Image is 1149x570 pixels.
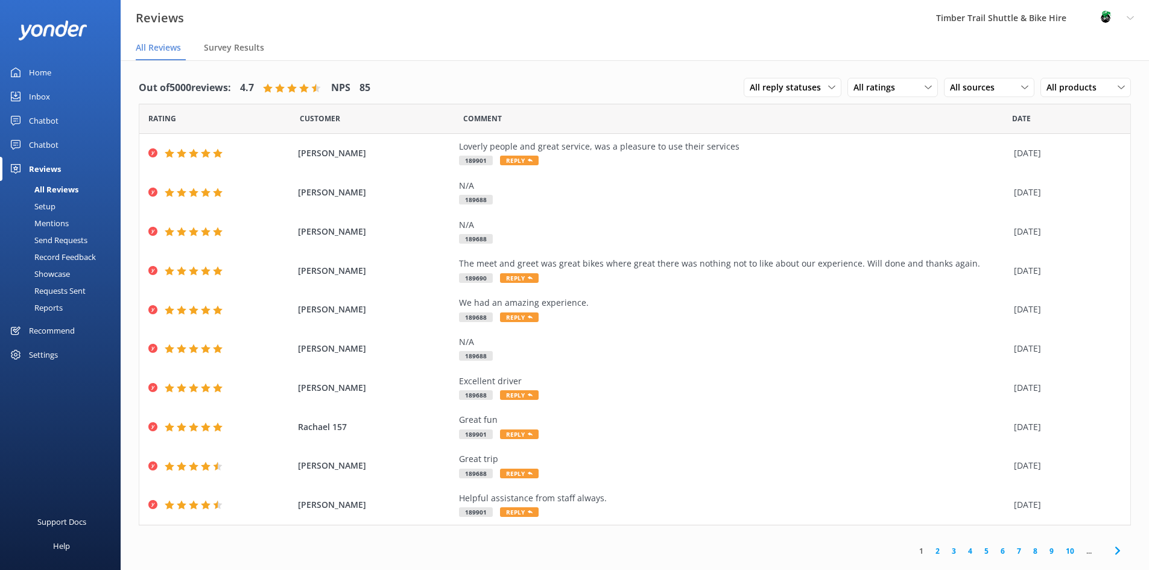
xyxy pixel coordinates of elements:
a: Requests Sent [7,282,121,299]
span: All sources [950,81,1002,94]
span: 189690 [459,273,493,283]
a: Setup [7,198,121,215]
a: Mentions [7,215,121,232]
div: Record Feedback [7,249,96,265]
a: All Reviews [7,181,121,198]
span: 189688 [459,390,493,400]
h4: Out of 5000 reviews: [139,80,231,96]
span: [PERSON_NAME] [298,459,454,472]
div: [DATE] [1014,420,1115,434]
div: Reports [7,299,63,316]
div: N/A [459,218,1008,232]
h4: 4.7 [240,80,254,96]
span: Rachael 157 [298,420,454,434]
a: 3 [946,545,962,557]
div: [DATE] [1014,498,1115,511]
span: Reply [500,156,539,165]
div: Requests Sent [7,282,86,299]
span: Reply [500,273,539,283]
span: ... [1080,545,1098,557]
span: [PERSON_NAME] [298,186,454,199]
span: Question [463,113,502,124]
div: [DATE] [1014,342,1115,355]
div: [DATE] [1014,459,1115,472]
div: All Reviews [7,181,78,198]
a: Reports [7,299,121,316]
div: N/A [459,179,1008,192]
div: Chatbot [29,133,59,157]
div: [DATE] [1014,381,1115,394]
span: 189901 [459,429,493,439]
span: [PERSON_NAME] [298,342,454,355]
a: 1 [913,545,929,557]
a: Send Requests [7,232,121,249]
div: We had an amazing experience. [459,296,1008,309]
div: Chatbot [29,109,59,133]
div: Setup [7,198,55,215]
span: 189688 [459,234,493,244]
a: Record Feedback [7,249,121,265]
span: [PERSON_NAME] [298,264,454,277]
span: Reply [500,507,539,517]
span: Reply [500,429,539,439]
a: 8 [1027,545,1043,557]
img: yonder-white-logo.png [18,21,87,40]
div: Home [29,60,51,84]
div: Send Requests [7,232,87,249]
div: Excellent driver [459,375,1008,388]
span: 189688 [459,351,493,361]
div: Reviews [29,157,61,181]
h4: NPS [331,80,350,96]
span: 189688 [459,469,493,478]
div: The meet and greet was great bikes where great there was nothing not to like about our experience... [459,257,1008,270]
div: Helpful assistance from staff always. [459,492,1008,505]
div: Help [53,534,70,558]
span: Date [1012,113,1031,124]
div: [DATE] [1014,147,1115,160]
span: Reply [500,390,539,400]
span: 189901 [459,156,493,165]
span: [PERSON_NAME] [298,381,454,394]
div: Recommend [29,318,75,343]
div: [DATE] [1014,186,1115,199]
div: Showcase [7,265,70,282]
div: [DATE] [1014,303,1115,316]
span: Date [300,113,340,124]
span: 189901 [459,507,493,517]
span: Date [148,113,176,124]
h4: 85 [359,80,370,96]
span: All ratings [853,81,902,94]
span: [PERSON_NAME] [298,303,454,316]
a: 9 [1043,545,1060,557]
span: [PERSON_NAME] [298,225,454,238]
a: Showcase [7,265,121,282]
span: Survey Results [204,42,264,54]
a: 6 [995,545,1011,557]
div: Great fun [459,413,1008,426]
div: Inbox [29,84,50,109]
span: All Reviews [136,42,181,54]
div: [DATE] [1014,264,1115,277]
h3: Reviews [136,8,184,28]
img: 48-1619920137.png [1097,9,1115,27]
span: Reply [500,469,539,478]
a: 10 [1060,545,1080,557]
span: All reply statuses [750,81,828,94]
div: N/A [459,335,1008,349]
span: All products [1046,81,1104,94]
span: Reply [500,312,539,322]
a: 7 [1011,545,1027,557]
a: 4 [962,545,978,557]
span: 189688 [459,312,493,322]
span: 189688 [459,195,493,204]
span: [PERSON_NAME] [298,498,454,511]
div: [DATE] [1014,225,1115,238]
div: Loverly people and great service, was a pleasure to use their services [459,140,1008,153]
a: 5 [978,545,995,557]
div: Settings [29,343,58,367]
div: Mentions [7,215,69,232]
div: Great trip [459,452,1008,466]
div: Support Docs [37,510,86,534]
span: [PERSON_NAME] [298,147,454,160]
a: 2 [929,545,946,557]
